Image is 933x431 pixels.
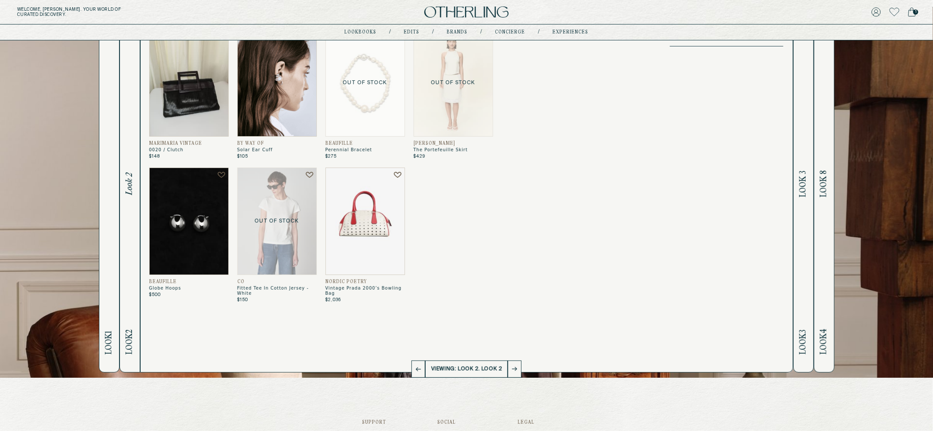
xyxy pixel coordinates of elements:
[819,170,829,197] span: Look 8
[149,292,161,297] span: $500
[404,30,420,34] a: Edits
[913,9,918,15] span: 1
[414,154,425,159] span: $429
[798,330,808,355] span: Look 3
[325,141,353,146] span: Beaufille
[414,29,493,137] p: Out of Stock
[325,286,405,296] span: Vintage Prada 2000’s Bowling Bag
[447,30,468,34] a: Brands
[433,29,434,36] div: /
[495,30,525,34] a: concierge
[908,6,916,18] a: 1
[414,147,493,153] span: The Portefeuille Skirt
[237,297,248,303] span: $150
[414,29,493,137] a: The Portefeuille skirtOut of Stock
[237,279,245,284] span: CO
[149,168,229,275] img: Globe Hoops
[149,279,177,284] span: Beaufille
[424,6,509,18] img: logo
[425,365,509,373] p: Viewing: Look 2. Look 2
[17,7,287,17] h5: Welcome, [PERSON_NAME] . Your world of curated discovery.
[149,141,202,146] span: Marimaria Vintage
[125,330,135,355] span: Look 2
[390,29,391,36] div: /
[325,297,341,303] span: $2,036
[237,168,317,275] p: Out of Stock
[325,147,405,153] span: Perennial Bracelet
[237,141,264,146] span: By Way Of
[99,12,120,373] button: Look1
[237,29,317,137] img: SOLAR EAR CUFF
[438,420,467,425] h3: Social
[793,12,814,373] button: Look3Look 3
[149,286,229,291] span: Globe Hoops
[149,29,229,137] img: 0020 / Clutch
[237,168,317,275] a: Fitted Tee in Cotton Jersey - WhiteOut of Stock
[325,29,405,137] a: Perennial BraceletOut of Stock
[414,141,455,146] span: [PERSON_NAME]
[518,420,571,425] h3: Legal
[237,147,317,153] span: Solar Ear Cuff
[538,29,540,36] div: /
[237,154,248,159] span: $105
[149,154,160,159] span: $148
[125,173,135,196] span: Look 2
[481,29,482,36] div: /
[345,30,377,34] a: lookbooks
[325,279,367,284] span: Nordic Poetry
[325,29,405,137] p: Out of Stock
[120,12,140,373] button: Look2Look 2
[553,30,589,34] a: experiences
[814,12,835,373] button: Look4Look 8
[362,420,387,425] h3: Support
[237,286,317,296] span: Fitted Tee In Cotton Jersey - White
[325,154,337,159] span: $275
[325,168,405,275] img: Vintage Prada 2000’s Bowling Bag
[819,329,829,355] span: Look 4
[104,331,114,355] span: Look 1
[798,171,808,198] span: Look 3
[149,147,229,153] span: 0020 / Clutch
